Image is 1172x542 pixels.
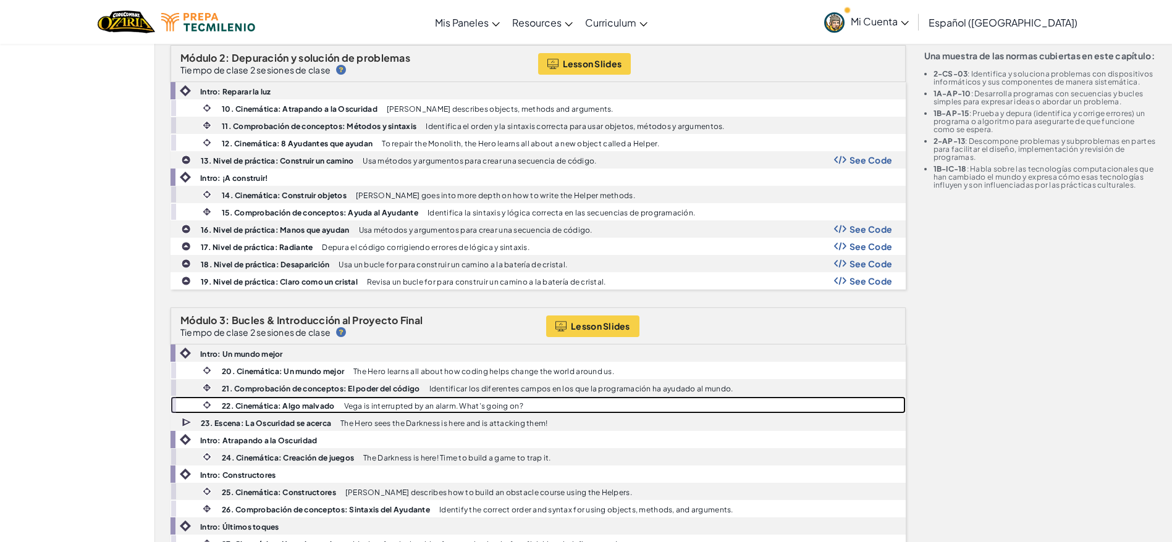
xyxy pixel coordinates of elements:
[222,104,377,114] b: 10. Cinemática: Atrapando a la Oscuridad
[934,165,1157,189] li: : Habla sobre las tecnologías computacionales que han cambiado el mundo y expresa cómo esas tecno...
[934,89,971,98] b: 1A-AP-10
[512,16,562,29] span: Resources
[171,117,906,134] a: 11. Comprobación de conceptos: Métodos y sintaxis Identifica el orden y la sintaxis correcta para...
[924,51,1157,60] p: Una muestra de las normas cubiertas en este capítulo:
[171,272,906,290] a: 19. Nivel de práctica: Claro como un cristal Revisa un bucle for para construir un camino a la ba...
[538,53,631,75] button: Lesson Slides
[367,278,606,286] p: Revisa un bucle for para construir un camino a la batería de cristal.
[98,9,155,35] a: Ozaria by CodeCombat logo
[171,483,906,500] a: 25. Cinemática: Constructores [PERSON_NAME] describes how to build an obstacle course using the H...
[563,59,622,69] span: Lesson Slides
[181,224,191,234] img: IconPracticeLevel.svg
[934,109,969,118] b: 1B-AP-15
[98,9,155,35] img: Home
[834,156,846,164] img: Show Code Logo
[232,51,410,64] span: Depuración y solución de problemas
[934,136,966,146] b: 2-AP-13
[353,367,614,375] p: The Hero learns all about how coding helps change the world around us.
[200,349,283,359] b: Intro: Un mundo mejor
[222,122,416,131] b: 11. Comprobación de conceptos: Métodos y sintaxis
[180,327,331,337] p: Tiempo de clase 2 sesiones de clase
[171,500,906,517] a: 26. Comprobación de conceptos: Sintaxis del Ayudante Identify the correct order and syntax for us...
[356,191,635,199] p: [PERSON_NAME] goes into more depth on how to write the Helper methods.
[222,488,336,497] b: 25. Cinemática: Constructores
[849,155,893,165] span: See Code
[934,70,1157,86] li: : Identifica y soluciona problemas con dispositivos informáticos y sus componentes de manera sist...
[339,261,567,269] p: Usa un bucle for para construir un camino a la batería de cristal.
[201,503,213,514] img: IconInteractive.svg
[182,417,193,428] img: IconCutscene.svg
[201,243,313,252] b: 17. Nivel de práctica: Radiante
[180,172,191,183] img: IconIntro.svg
[201,399,213,411] img: IconCinematic.svg
[429,385,733,393] p: Identificar los diferentes campos en los que la programación ha ayudado al mundo.
[435,16,489,29] span: Mis Paneles
[180,65,331,75] p: Tiempo de clase 2 sesiones de clase
[849,224,893,234] span: See Code
[171,255,906,272] a: 18. Nivel de práctica: Desaparición Usa un bucle for para construir un camino a la batería de cri...
[382,140,659,148] p: To repair the Monolith, the Hero learns all about a new object called a Helper.
[934,164,967,173] b: 1B-IC-18
[834,259,846,268] img: Show Code Logo
[428,209,695,217] p: Identifica la sintaxis y lógica correcta en las secuencias de programación.
[934,90,1157,106] li: : Desarrolla programas con secuencias y bucles simples para expresar ideas o abordar un problema.
[849,259,893,269] span: See Code
[181,155,191,165] img: IconPracticeLevel.svg
[201,365,213,376] img: IconCinematic.svg
[849,241,893,251] span: See Code
[200,470,276,480] b: Intro: Constructores
[201,120,213,131] img: IconInteractive.svg
[834,277,846,285] img: Show Code Logo
[222,191,347,200] b: 14. Cinemática: Construir objetos
[834,225,846,233] img: Show Code Logo
[222,401,335,411] b: 22. Cinemática: Algo malvado
[201,486,213,497] img: IconCinematic.svg
[161,13,255,31] img: Tecmilenio logo
[922,6,1084,39] a: Español ([GEOGRAPHIC_DATA])
[200,522,279,532] b: Intro: Últimos toques
[200,436,317,445] b: Intro: Atrapando a la Oscuridad
[546,315,639,337] button: Lesson Slides
[359,226,592,234] p: Usa métodos y argumentos para crear una secuencia de código.
[171,99,906,117] a: 10. Cinemática: Atrapando a la Oscuridad [PERSON_NAME] describes objects, methods and arguments.
[387,105,613,113] p: [PERSON_NAME] describes objects, methods and arguments.
[824,12,845,33] img: avatar
[322,243,529,251] p: Depura el código corrigiendo errores de lógica y sintaxis.
[344,402,523,410] p: Vega is interrupted by an alarm. What’s going on?
[180,85,191,96] img: IconIntro.svg
[201,189,213,200] img: IconCinematic.svg
[201,260,329,269] b: 18. Nivel de práctica: Desaparición
[171,151,906,169] a: 13. Nivel de práctica: Construir un camino Usa métodos y argumentos para crear una secuencia de c...
[934,109,1157,133] li: : Prueba y depura (identifica y corrige errores) un programa o algoritmo para asegurarte de que f...
[818,2,915,41] a: Mi Cuenta
[201,102,213,114] img: IconCinematic.svg
[180,434,191,445] img: IconIntro.svg
[929,16,1077,29] span: Español ([GEOGRAPHIC_DATA])
[171,448,906,465] a: 24. Cinemática: Creación de juegos The Darkness is here! Time to build a game to trap it.
[171,186,906,203] a: 14. Cinemática: Construir objetos [PERSON_NAME] goes into more depth on how to write the Helper m...
[171,379,906,396] a: 21. Comprobación de conceptos: El poder del código Identificar los diferentes campos en los que l...
[222,384,420,393] b: 21. Comprobación de conceptos: El poder del código
[222,208,418,217] b: 15. Comprobación de conceptos: Ayuda al Ayudante
[439,506,733,514] p: Identify the correct order and syntax for using objects, methods, and arguments.
[201,382,213,393] img: IconInteractive.svg
[171,220,906,238] a: 16. Nivel de práctica: Manos que ayudan Usa métodos y argumentos para crear una secuencia de códi...
[180,51,217,64] span: Módulo
[851,15,909,28] span: Mi Cuenta
[171,134,906,151] a: 12. Cinemática: 8 Ayudantes que ayudan To repair the Monolith, the Hero learns all about a new ob...
[201,206,213,217] img: IconInteractive.svg
[219,51,230,64] span: 2:
[201,137,213,148] img: IconCinematic.svg
[426,122,724,130] p: Identifica el orden y la sintaxis correcta para usar objetos, métodos y argumentos.
[345,488,632,496] p: [PERSON_NAME] describes how to build an obstacle course using the Helpers.
[363,454,551,462] p: The Darkness is here! Time to build a game to trap it.
[506,6,579,39] a: Resources
[849,276,893,286] span: See Code
[171,362,906,379] a: 20. Cinemática: Un mundo mejor The Hero learns all about how coding helps change the world around...
[171,414,906,431] a: 23. Escena: La Oscuridad se acerca The Hero sees the Darkness is here and is attacking them!
[222,139,373,148] b: 12. Cinemática: 8 Ayudantes que ayudan
[171,238,906,255] a: 17. Nivel de práctica: Radiante Depura el código corrigiendo errores de lógica y sintaxis. Show C...
[222,453,354,462] b: 24. Cinemática: Creación de juegos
